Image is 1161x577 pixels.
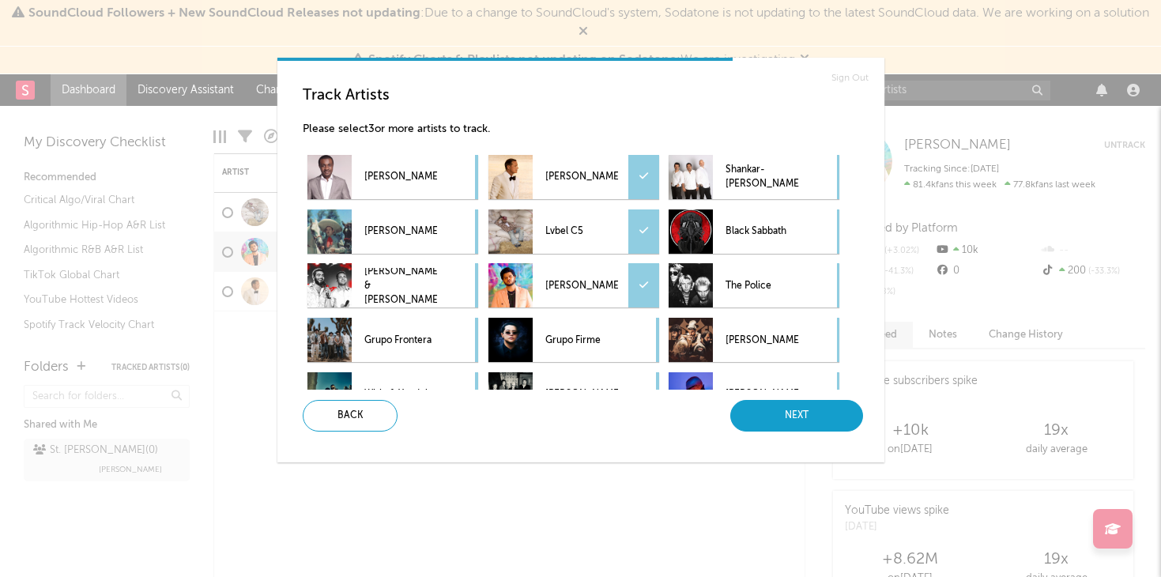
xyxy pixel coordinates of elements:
a: Sign Out [831,69,869,88]
p: Grupo Firme [545,322,618,358]
div: [PERSON_NAME] & [PERSON_NAME] [307,263,478,307]
div: [PERSON_NAME] [488,155,659,199]
p: The Police [726,268,798,304]
p: Wisin & Yandel [364,377,437,413]
p: Shankar-[PERSON_NAME] [726,160,798,195]
p: Grupo Frontera [364,322,437,358]
div: Shankar-[PERSON_NAME] [669,155,839,199]
p: Lvbel C5 [545,214,618,250]
p: Black Sabbath [726,214,798,250]
p: [PERSON_NAME] [364,214,437,250]
div: [PERSON_NAME] [669,372,839,417]
div: [PERSON_NAME] [307,155,478,199]
p: [PERSON_NAME] [545,160,618,195]
p: [PERSON_NAME] [545,268,618,304]
div: Back [303,400,398,432]
div: Grupo Firme [488,318,659,362]
p: Please select 3 or more artists to track. [303,120,872,139]
div: Lvbel C5 [488,209,659,254]
p: [PERSON_NAME] [545,377,618,413]
p: [PERSON_NAME] & [PERSON_NAME] [364,268,437,304]
p: [PERSON_NAME] [726,322,798,358]
div: The Police [669,263,839,307]
div: [PERSON_NAME] [669,318,839,362]
div: Wisin & Yandel [307,372,478,417]
div: [PERSON_NAME] [307,209,478,254]
div: [PERSON_NAME] [488,372,659,417]
p: [PERSON_NAME] [364,160,437,195]
div: Grupo Frontera [307,318,478,362]
p: [PERSON_NAME] [726,377,798,413]
div: Next [730,400,863,432]
div: Black Sabbath [669,209,839,254]
div: [PERSON_NAME] [488,263,659,307]
h3: Track Artists [303,86,872,105]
